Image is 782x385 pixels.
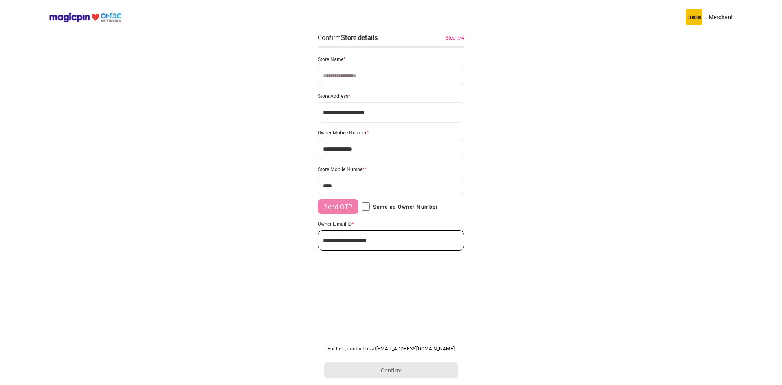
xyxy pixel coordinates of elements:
[341,33,378,42] div: Store details
[376,345,455,352] a: [EMAIL_ADDRESS][DOMAIN_NAME]
[318,92,464,99] div: Store Address
[324,362,458,378] button: Confirm
[324,345,458,352] div: For help, contact us at
[318,166,464,172] div: Store Mobile Number
[709,13,733,21] p: Merchant
[686,9,702,25] img: circus.b677b59b.png
[446,34,464,41] div: Step 1/4
[318,33,378,42] div: Confirm
[49,12,121,23] img: ondc-logo-new-small.8a59708e.svg
[318,199,358,214] button: Send OTP
[318,129,464,136] div: Owner Mobile Number
[362,202,370,211] input: Same as Owner Number
[318,220,464,227] div: Owner E-mail ID
[318,56,464,62] div: Store Name
[362,202,438,211] label: Same as Owner Number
